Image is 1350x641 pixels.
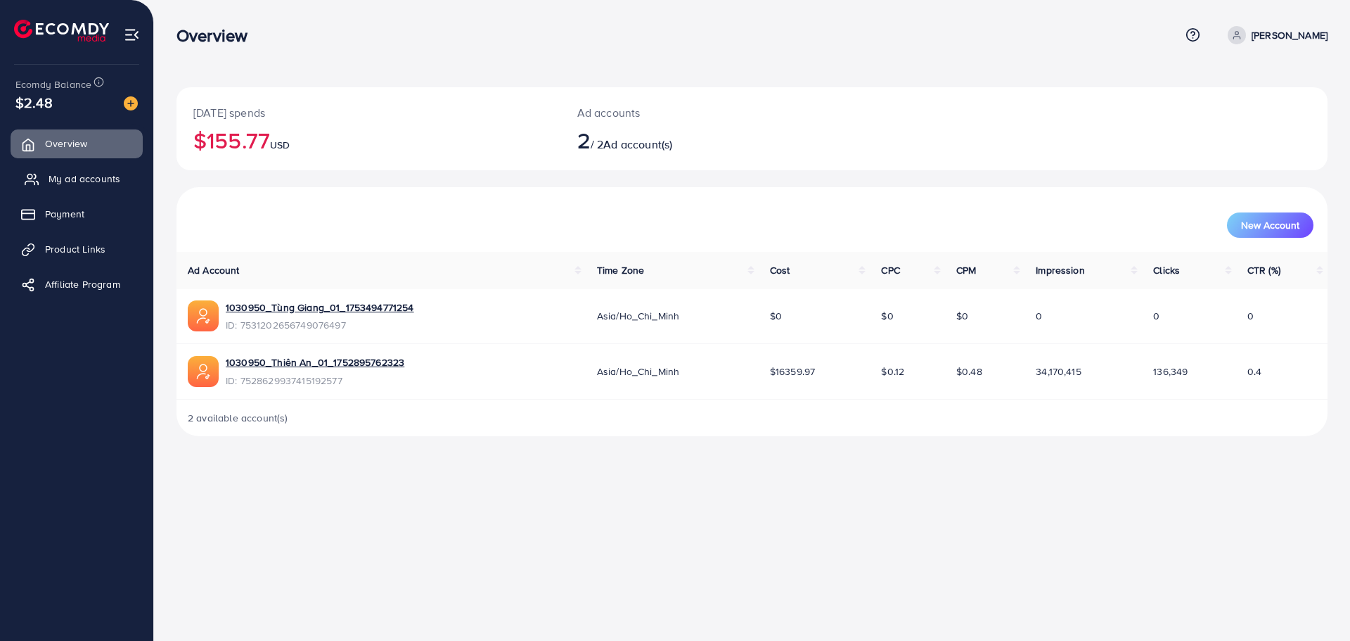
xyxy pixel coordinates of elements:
span: $16359.97 [770,364,815,379]
a: Affiliate Program [11,270,143,298]
span: Asia/Ho_Chi_Minh [597,309,680,323]
span: CPC [881,263,899,277]
img: ic-ads-acc.e4c84228.svg [188,356,219,387]
a: My ad accounts [11,165,143,193]
span: $0 [881,309,893,323]
span: Ecomdy Balance [15,77,91,91]
a: 1030950_Tùng Giang_01_1753494771254 [226,300,414,315]
p: Ad accounts [577,104,831,121]
span: $2.48 [15,92,53,113]
h2: $155.77 [193,127,544,153]
span: 2 [577,124,591,156]
p: [DATE] spends [193,104,544,121]
span: 34,170,415 [1036,364,1081,379]
span: 2 available account(s) [188,411,288,425]
img: logo [14,20,109,42]
button: New Account [1227,212,1313,238]
span: Product Links [45,242,105,256]
span: Asia/Ho_Chi_Minh [597,364,680,379]
span: Impression [1036,263,1085,277]
span: ID: 7528629937415192577 [226,374,404,388]
span: $0.12 [881,364,904,379]
img: ic-ads-acc.e4c84228.svg [188,300,219,331]
img: menu [124,27,140,43]
span: Ad account(s) [603,137,672,152]
span: 0 [1247,309,1254,323]
span: $0.48 [956,364,982,379]
a: [PERSON_NAME] [1222,26,1327,44]
span: Clicks [1153,263,1180,277]
span: CPM [956,263,976,277]
a: 1030950_Thiên An_01_1752895762323 [226,355,404,369]
span: 136,349 [1153,364,1188,379]
a: Payment [11,200,143,228]
span: Time Zone [597,263,644,277]
span: Payment [45,207,84,221]
span: 0.4 [1247,364,1261,379]
span: Overview [45,137,87,151]
span: 0 [1153,309,1159,323]
span: My ad accounts [49,172,120,186]
a: Overview [11,129,143,158]
span: New Account [1241,220,1299,230]
img: image [124,96,138,110]
h2: / 2 [577,127,831,153]
span: 0 [1036,309,1042,323]
span: $0 [770,309,782,323]
span: CTR (%) [1247,263,1280,277]
p: [PERSON_NAME] [1252,27,1327,44]
a: Product Links [11,235,143,263]
span: USD [270,138,290,152]
span: Ad Account [188,263,240,277]
h3: Overview [176,25,259,46]
span: Cost [770,263,790,277]
span: Affiliate Program [45,277,120,291]
span: $0 [956,309,968,323]
span: ID: 7531202656749076497 [226,318,414,332]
